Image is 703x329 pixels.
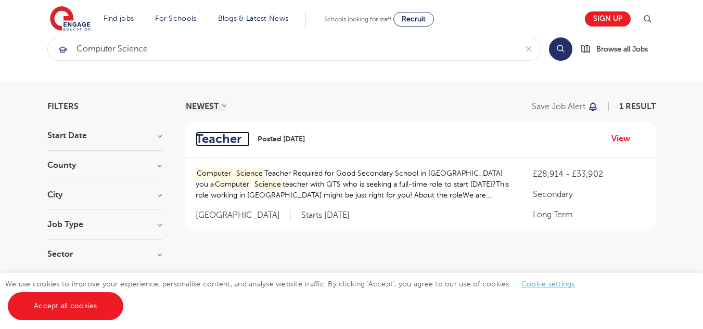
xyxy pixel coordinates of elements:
[196,131,241,147] h2: Teacher
[533,208,645,221] p: Long Term
[585,11,631,27] a: Sign up
[301,210,350,221] p: Starts [DATE]
[521,280,575,288] a: Cookie settings
[533,168,645,180] p: £28,914 - £33,902
[155,15,196,22] a: For Schools
[214,179,251,190] mark: Computer
[8,292,123,320] a: Accept all cookies
[253,179,283,190] mark: Science
[47,131,162,140] h3: Start Date
[47,37,541,61] div: Submit
[517,37,541,60] button: Clear
[581,43,656,55] a: Browse all Jobs
[324,16,391,23] span: Schools looking for staff
[533,188,645,201] p: Secondary
[104,15,134,22] a: Find jobs
[47,250,162,258] h3: Sector
[532,102,599,111] button: Save job alert
[47,191,162,199] h3: City
[5,280,585,310] span: We use cookies to improve your experience, personalise content, and analyse website traffic. By c...
[596,43,648,55] span: Browse all Jobs
[611,132,638,146] a: View
[50,6,91,32] img: Engage Education
[196,131,250,147] a: Teacher
[393,12,434,27] a: Recruit
[48,37,517,60] input: Submit
[218,15,289,22] a: Blogs & Latest News
[619,102,656,111] span: 1 result
[47,161,162,169] h3: County
[196,168,513,201] p: Teacher Required for Good Secondary School in [GEOGRAPHIC_DATA] you a teacher with QTS who is see...
[196,210,291,221] span: [GEOGRAPHIC_DATA]
[47,102,79,111] span: Filters
[549,37,572,61] button: Search
[47,220,162,229] h3: Job Type
[235,168,264,179] mark: Science
[402,15,426,23] span: Recruit
[196,168,233,179] mark: Computer
[532,102,585,111] p: Save job alert
[258,134,305,144] span: Posted [DATE]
